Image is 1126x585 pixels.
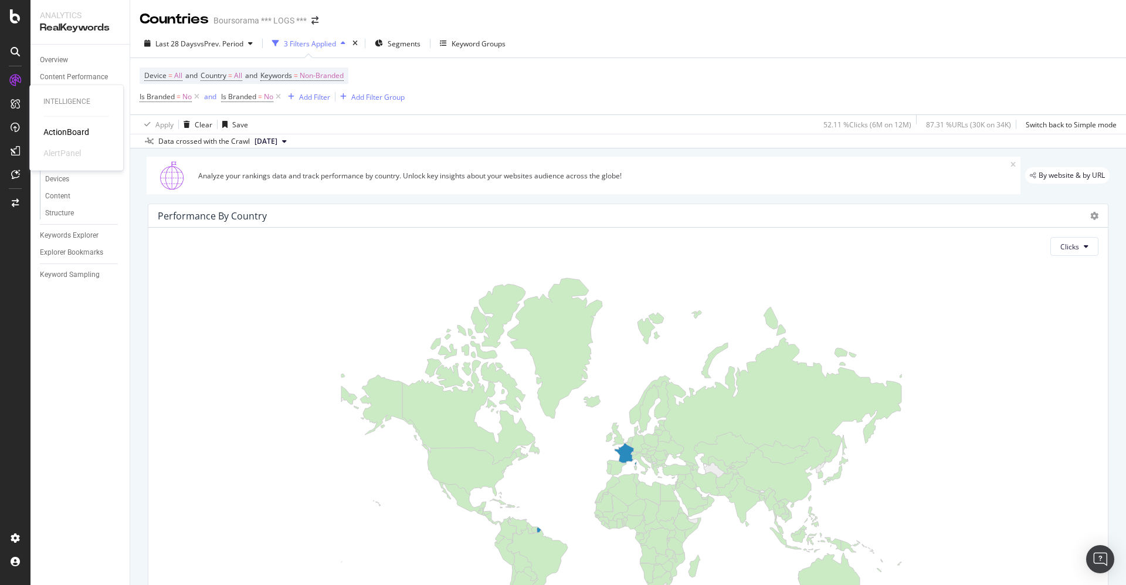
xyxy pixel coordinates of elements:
[140,9,209,29] div: Countries
[255,136,277,147] span: 2025 Aug. 8th
[40,21,120,35] div: RealKeywords
[195,120,212,130] div: Clear
[234,67,242,84] span: All
[140,92,175,102] span: Is Branded
[1025,167,1110,184] div: legacy label
[45,173,121,185] a: Devices
[311,16,318,25] div: arrow-right-arrow-left
[221,92,256,102] span: Is Branded
[158,210,267,222] div: Performance by country
[168,70,172,80] span: =
[45,173,69,185] div: Devices
[40,71,121,83] a: Content Performance
[1086,545,1114,573] div: Open Intercom Messenger
[267,34,350,53] button: 3 Filters Applied
[197,39,243,49] span: vs Prev. Period
[158,136,250,147] div: Data crossed with the Crawl
[232,120,248,130] div: Save
[370,34,425,53] button: Segments
[40,229,99,242] div: Keywords Explorer
[351,92,405,102] div: Add Filter Group
[260,70,292,80] span: Keywords
[151,161,194,190] img: 1GusSBFZZAnHA7zLEg47bDqG2kt9RcmYEu+aKkSRu3AaxSDZ9X71ELQjEAcnUZcSIrNMcgw9IrD2IJjLV5mxQSv0LGqQkmPZE...
[218,115,248,134] button: Save
[294,70,298,80] span: =
[1039,172,1105,179] span: By website & by URL
[40,229,121,242] a: Keywords Explorer
[201,70,226,80] span: Country
[40,54,68,66] div: Overview
[350,38,360,49] div: times
[1060,242,1079,252] span: Clicks
[140,115,174,134] button: Apply
[435,34,510,53] button: Keyword Groups
[300,67,344,84] span: Non-Branded
[258,92,262,102] span: =
[283,90,330,104] button: Add Filter
[144,70,167,80] span: Device
[45,190,121,202] a: Content
[45,207,74,219] div: Structure
[174,67,182,84] span: All
[299,92,330,102] div: Add Filter
[245,70,257,80] span: and
[40,54,121,66] a: Overview
[45,207,121,219] a: Structure
[284,39,336,49] div: 3 Filters Applied
[182,89,192,105] span: No
[40,269,121,281] a: Keyword Sampling
[1050,237,1098,256] button: Clicks
[204,92,216,102] div: and
[177,92,181,102] span: =
[40,71,108,83] div: Content Performance
[40,246,121,259] a: Explorer Bookmarks
[926,120,1011,130] div: 87.31 % URLs ( 30K on 34K )
[228,70,232,80] span: =
[43,126,89,138] a: ActionBoard
[43,97,109,107] div: Intelligence
[155,39,197,49] span: Last 28 Days
[198,171,1010,181] div: Analyze your rankings data and track performance by country. Unlock key insights about your websi...
[204,91,216,102] button: and
[40,269,100,281] div: Keyword Sampling
[388,39,420,49] span: Segments
[823,120,911,130] div: 52.11 % Clicks ( 6M on 12M )
[1026,120,1117,130] div: Switch back to Simple mode
[40,9,120,21] div: Analytics
[179,115,212,134] button: Clear
[452,39,506,49] div: Keyword Groups
[40,246,103,259] div: Explorer Bookmarks
[335,90,405,104] button: Add Filter Group
[43,147,81,159] div: AlertPanel
[155,120,174,130] div: Apply
[264,89,273,105] span: No
[1021,115,1117,134] button: Switch back to Simple mode
[250,134,291,148] button: [DATE]
[140,34,257,53] button: Last 28 DaysvsPrev. Period
[45,190,70,202] div: Content
[185,70,198,80] span: and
